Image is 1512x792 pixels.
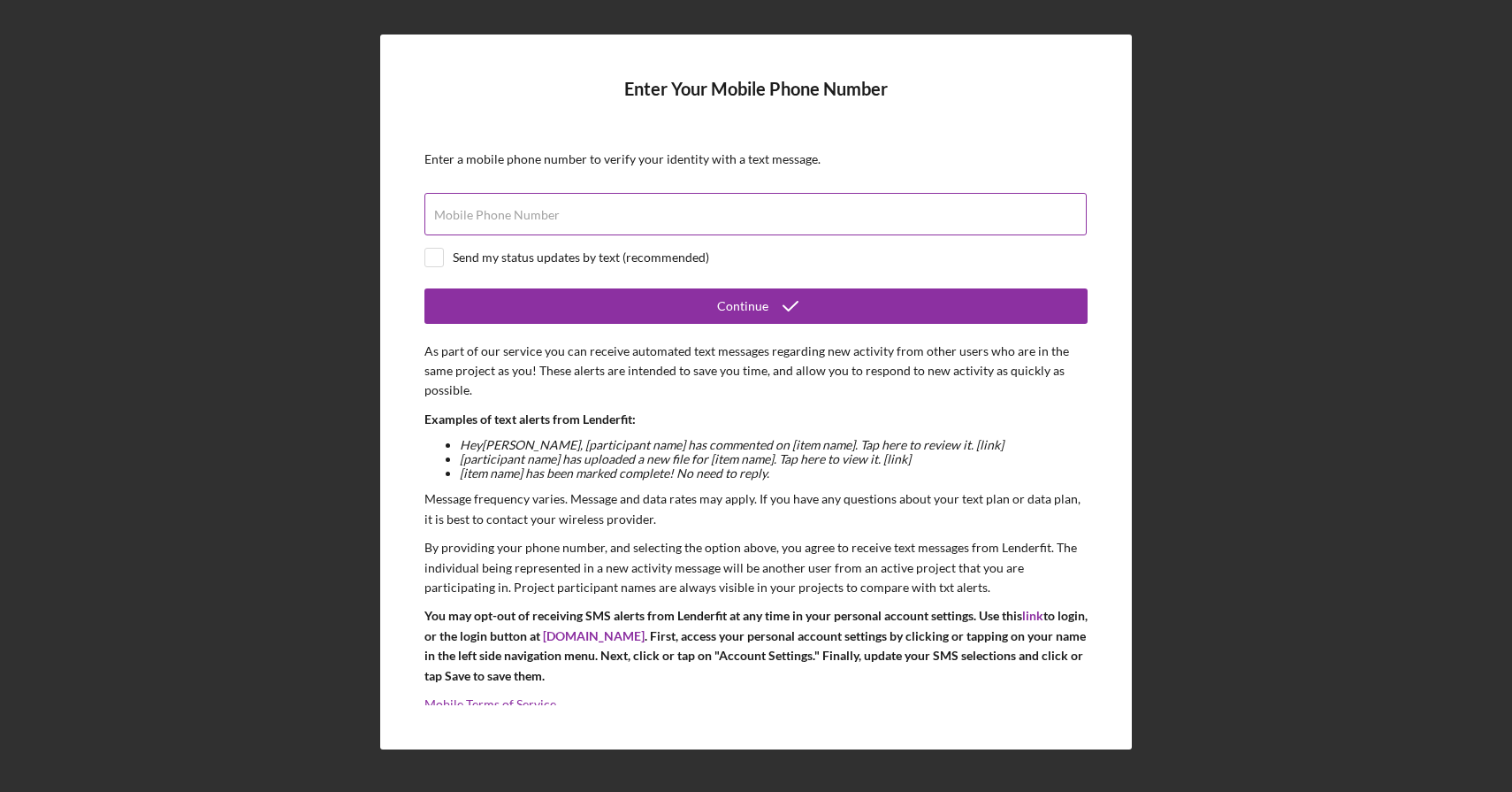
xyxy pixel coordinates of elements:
li: [item name] has been marked complete! No need to reply. [460,466,1088,481]
p: Message frequency varies. Message and data rates may apply. If you have any questions about your ... [424,489,1088,529]
p: You may opt-out of receiving SMS alerts from Lenderfit at any time in your personal account setti... [424,606,1088,686]
div: Enter a mobile phone number to verify your identity with a text message. [424,152,1088,166]
a: [DOMAIN_NAME] [543,628,645,643]
li: Hey [PERSON_NAME] , [participant name] has commented on [item name]. Tap here to review it. [link] [460,438,1088,452]
button: Continue [424,288,1088,324]
a: link [1022,608,1043,623]
a: Mobile Terms of Service [424,696,556,711]
li: [participant name] has uploaded a new file for [item name]. Tap here to view it. [link] [460,452,1088,466]
div: Continue [717,288,768,324]
div: Send my status updates by text (recommended) [453,250,709,265]
label: Mobile Phone Number [434,208,560,222]
p: By providing your phone number, and selecting the option above, you agree to receive text message... [424,538,1088,597]
p: Examples of text alerts from Lenderfit: [424,410,1088,429]
h4: Enter Your Mobile Phone Number [424,79,1088,126]
p: As part of our service you can receive automated text messages regarding new activity from other ... [424,342,1088,401]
